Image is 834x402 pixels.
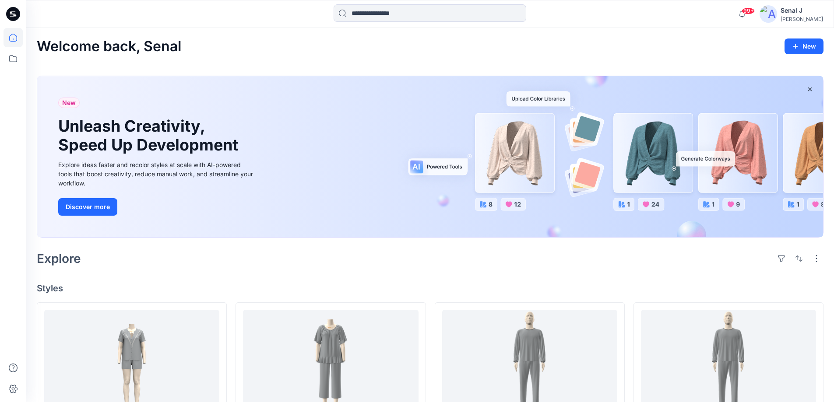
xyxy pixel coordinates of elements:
a: Discover more [58,198,255,216]
button: New [785,38,823,54]
span: New [62,98,76,108]
h1: Unleash Creativity, Speed Up Development [58,117,242,154]
div: Senal J [781,5,823,16]
button: Discover more [58,198,117,216]
h2: Welcome back, Senal [37,38,181,55]
div: [PERSON_NAME] [781,16,823,22]
span: 99+ [742,7,755,14]
div: Explore ideas faster and recolor styles at scale with AI-powered tools that boost creativity, red... [58,160,255,188]
img: avatar [760,5,777,23]
h2: Explore [37,252,81,266]
h4: Styles [37,283,823,294]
